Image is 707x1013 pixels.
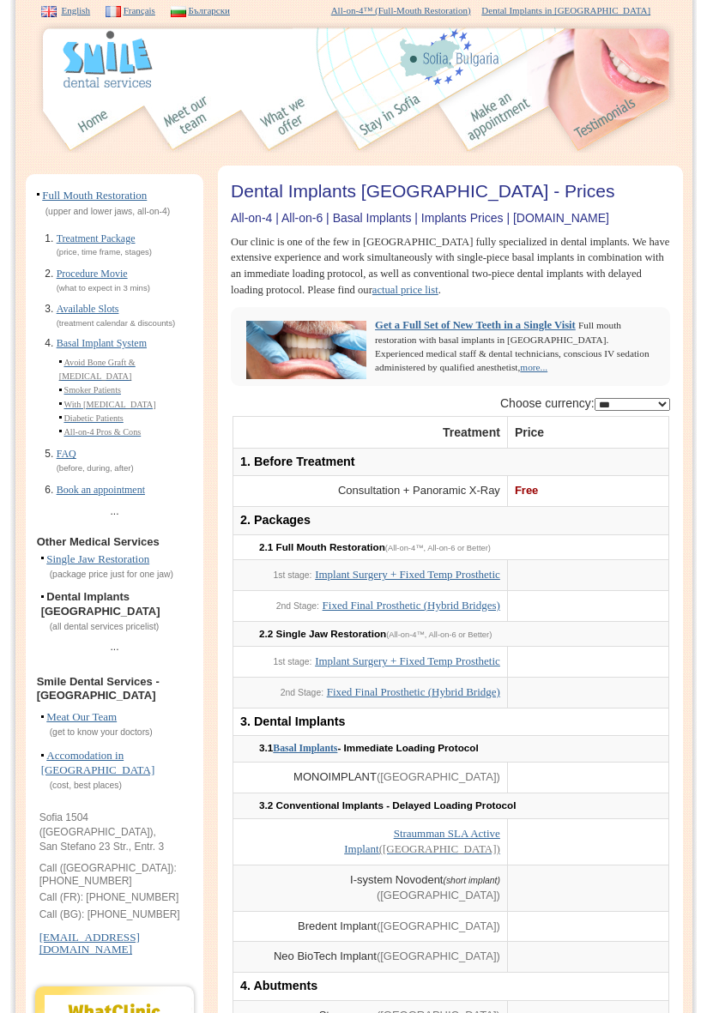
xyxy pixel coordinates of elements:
span: 2nd Stage: [276,601,319,611]
a: more... [520,362,547,372]
a: Dental Implant Treatments [259,113,315,126]
a: Български [188,5,230,15]
a: Smoker Patients [63,385,121,395]
span: (get to know your doctors) [41,727,153,737]
a: actual price list [372,284,438,296]
a: Meat Our Team [46,710,117,723]
a: Diabetic Patients [63,413,123,423]
h2: 3. Dental Implants [240,715,662,729]
span: 2nd Stage: [281,688,323,697]
h2: All-on-4 | All-on-6 | Basal Implants | Implants Prices | [DOMAIN_NAME] [231,212,670,225]
a: All-on-4™ (Full-Mouth Restoration) [331,5,471,15]
a: Homepage [70,113,118,126]
span: (All-on-4™, All-on-6 or Better) [386,630,492,639]
img: dot.gif [41,715,44,721]
a: Fixed Final Prosthetic (Hybrid Bridges) [323,599,500,612]
img: dot.gif [59,360,62,365]
a: Patient Reviews for Dental Implants Treatment in Smile Dental Services - Bulgaria [568,113,675,126]
img: BG [171,6,186,16]
img: 5.jpg [429,89,465,153]
a: Treatment Package [57,232,136,244]
b: Smile Dental Services - [GEOGRAPHIC_DATA] [37,675,160,702]
div: Choose currency: [231,395,670,412]
a: Procedure Movie [57,268,128,280]
a: Français [124,5,155,15]
span: ([GEOGRAPHIC_DATA]) [377,920,500,932]
img: FR [106,6,121,16]
a: Our Team & Clinic [156,113,220,126]
img: 3.jpg [220,89,259,153]
span: (price, time frame, stages) [57,247,152,256]
b: Other Medical Services [37,535,160,548]
a: Get a Full Set of New Teeth in a Single Visit [375,319,576,334]
span: (all dental services pricelist) [41,622,160,631]
span: (before, during, after) [57,463,134,473]
img: EN [41,6,57,16]
img: appointment_en.jpg [465,89,532,153]
span: ([GEOGRAPHIC_DATA]) [377,950,500,962]
img: 2.jpg [118,89,156,153]
img: 6.jpg [532,89,568,153]
a: Book an appointment [57,484,145,496]
img: BAr.permanent-thumb.jpg [242,318,375,383]
img: 1.jpg [31,89,70,153]
img: dot.gif [37,193,39,198]
span: (short implant) [443,876,499,885]
a: Avoid Bone Graft & [MEDICAL_DATA] [59,358,136,381]
span: All-on-4 Pros & Cons [63,427,141,437]
a: Contact our Clinic [465,113,532,126]
img: dot.gif [59,402,62,407]
td: Bredent Implant [233,911,508,942]
span: (package price just for one jaw) [41,570,173,579]
img: testimonials_en.jpg [568,89,675,153]
td: MONOIMPLANT [233,763,508,793]
span: (All-on-4™, All-on-6 or Better) [385,544,491,552]
img: logo.gif [61,29,154,89]
p: Our clinic is one of the few in [GEOGRAPHIC_DATA] fully specialized in dental implants. We have e... [231,234,670,299]
a: FAQ [57,448,76,460]
a: Available Slots [57,303,119,315]
div: ... [31,636,199,658]
b: Dental Implants [GEOGRAPHIC_DATA] [41,590,160,618]
h3: 3.2 Conventional Implants - Delayed Loading Protocol [259,800,662,811]
a: Full Mouth Restoration [42,189,147,202]
span: (what to expect in 3 mins) [57,283,150,292]
img: dot.gif [59,430,62,435]
a: [EMAIL_ADDRESS][DOMAIN_NAME] [39,920,140,956]
th: Treatment [233,416,508,448]
span: ([GEOGRAPHIC_DATA]) [379,842,500,855]
a: Dental Implants in [GEOGRAPHIC_DATA] [481,5,650,15]
span: ([GEOGRAPHIC_DATA]) [377,889,500,901]
span: (cost, best places) [41,781,122,790]
a: Fixed Final Prosthetic (Hybrid Bridge) [327,685,500,698]
div: ... [31,501,199,522]
img: offer_en.jpg [259,89,315,153]
a: Straumman SLA Active Implant([GEOGRAPHIC_DATA]) [344,827,500,856]
a: Implant Surgery + Fixed Temp Prosthetic [315,568,500,581]
a: Accomodation in [GEOGRAPHIC_DATA] [41,749,155,776]
span: (treatment calendar & discounts) [57,318,176,328]
a: With [MEDICAL_DATA] [63,400,155,409]
img: team_en.jpg [156,89,220,153]
img: dot.gif [41,557,44,562]
a: Implant Surgery + Fixed Temp Prosthetic [315,654,500,667]
h2: 4. Abutments [240,980,662,993]
img: accommodation_en.jpg [353,89,429,153]
a: Accommodation in Sofia [353,113,429,126]
span: (upper and lower jaws, all-on-4) [37,207,171,216]
a: Single Jaw Restoration [46,552,149,565]
h3: 2.2 Single Jaw Restoration [259,629,662,640]
li: Call (FR): [PHONE_NUMBER] [39,891,190,907]
span: 1st stage: [273,657,311,666]
h2: 2. Packages [240,514,662,528]
a: Basal Implants [273,743,337,754]
td: I-system Novodent [233,865,508,911]
td: Consultation + Panoramic X-Ray [233,476,508,507]
img: home_en.jpg [70,89,118,153]
img: dot.gif [41,754,44,759]
img: dot.gif [59,389,62,394]
td: Free [507,476,668,507]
